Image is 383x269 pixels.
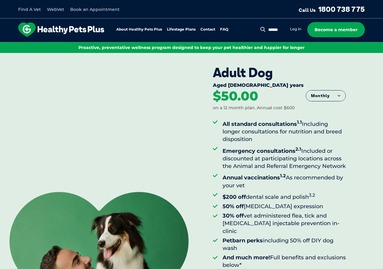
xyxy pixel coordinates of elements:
[223,237,346,252] li: including 50% off DIY dog wash
[223,254,270,261] strong: And much more!
[18,22,104,37] img: hpp-logo
[213,105,295,111] div: on a 12 month plan. Annual cost $600
[223,172,346,189] li: As recommended by your vet
[223,194,246,200] strong: $200 off
[223,212,244,219] strong: 30% off
[223,118,346,143] li: Including longer consultations for nutrition and breed disposition
[296,146,301,152] sup: 2.1
[223,191,346,201] li: dental scale and polish
[280,173,286,179] sup: 1.2
[299,5,365,14] a: Call Us1800 738 775
[290,27,301,31] a: Log in
[18,7,41,12] a: Find A Vet
[297,119,302,125] sup: 1.1
[220,28,228,31] a: FAQ
[223,254,346,269] li: Full benefits and exclusions below*
[223,212,346,235] li: vet administered flea, tick and [MEDICAL_DATA] injectable prevention in-clinic
[299,7,316,13] span: Call Us
[259,26,267,32] button: Search
[213,82,346,90] div: Aged [DEMOGRAPHIC_DATA] years
[70,7,120,12] a: Book an Appointment
[309,192,315,198] sup: 3.2
[78,45,305,50] span: Proactive, preventative wellness program designed to keep your pet healthier and happier for longer
[213,90,258,103] div: $50.00
[306,90,345,101] button: Monthly
[223,121,302,127] strong: All standard consultations
[47,7,64,12] a: WebVet
[200,28,215,31] a: Contact
[223,203,244,210] strong: 50% off
[116,28,162,31] a: About Healthy Pets Plus
[223,203,346,210] li: [MEDICAL_DATA] expression
[167,28,196,31] a: Lifestage Plans
[223,145,346,170] li: Included or discounted at participating locations across the Animal and Referral Emergency Network
[223,148,301,154] strong: Emergency consultations
[307,22,365,37] a: Become a member
[223,237,263,244] strong: Petbarn perks
[223,174,286,181] strong: Annual vaccinations
[213,65,346,80] div: Adult Dog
